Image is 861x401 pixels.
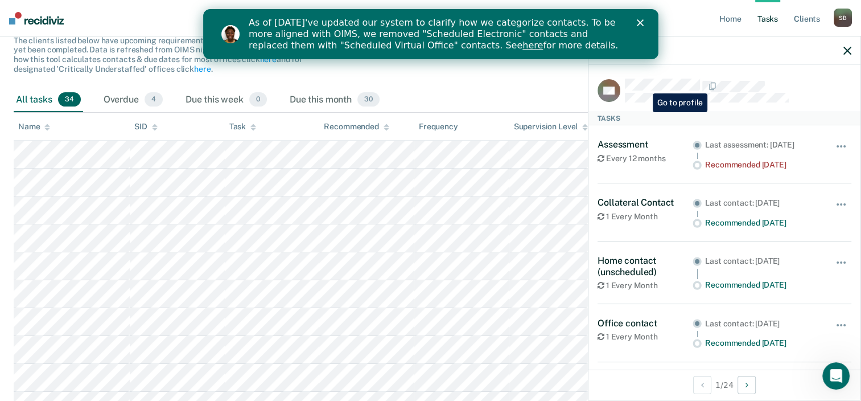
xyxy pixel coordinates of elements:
div: 1 Every Month [598,332,693,342]
a: here [319,31,340,42]
span: 4 [145,92,163,107]
span: The clients listed below have upcoming requirements due this month that have not yet been complet... [14,36,314,73]
button: Next Client [738,376,756,394]
span: 30 [357,92,380,107]
div: Due this week [183,88,269,113]
a: here [259,55,276,64]
div: Last assessment: [DATE] [705,140,819,150]
div: Recommended [324,122,389,132]
div: Last contact: [DATE] [705,198,819,208]
div: 1 Every Month [598,281,693,290]
button: Previous Client [693,376,711,394]
div: Due this month [287,88,382,113]
img: Recidiviz [9,12,64,24]
div: Frequency [419,122,458,132]
div: All tasks [14,88,83,113]
div: Last contact: [DATE] [705,256,819,266]
div: Recommended [DATE] [705,160,819,170]
span: 0 [249,92,267,107]
div: Close [434,10,445,17]
div: Every 12 months [598,154,693,163]
a: here [194,64,211,73]
div: SID [134,122,158,132]
div: Recommended [DATE] [705,338,819,348]
div: Overdue [101,88,165,113]
div: 1 / 24 [588,370,860,400]
div: Name [18,122,50,132]
div: Recommended [DATE] [705,218,819,228]
div: Office contact [598,318,693,329]
div: Supervision Level [514,122,588,132]
div: Task [229,122,256,132]
div: Collateral Contact [598,197,693,208]
div: Recommended [DATE] [705,280,819,290]
div: Home contact (unscheduled) [598,255,693,277]
iframe: Intercom live chat banner [203,9,658,59]
div: Last contact: [DATE] [705,319,819,329]
div: Assessment [598,139,693,150]
div: Tasks [588,112,860,125]
div: 1 Every Month [598,212,693,222]
iframe: Intercom live chat [822,362,850,390]
div: S B [834,9,852,27]
span: 34 [58,92,81,107]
